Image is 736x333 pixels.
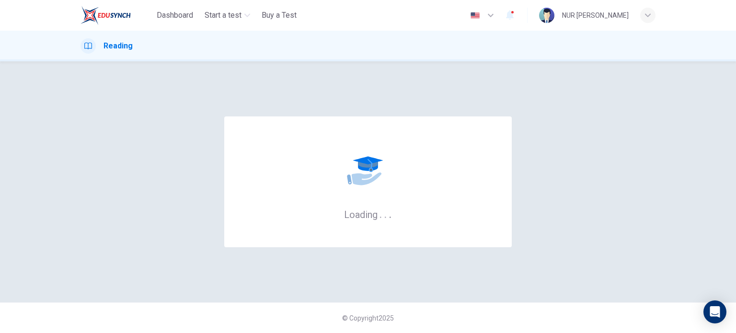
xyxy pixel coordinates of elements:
h6: Loading [344,208,392,220]
button: Dashboard [153,7,197,24]
button: Start a test [201,7,254,24]
img: Profile picture [539,8,554,23]
h6: . [389,206,392,221]
h1: Reading [103,40,133,52]
div: NUR [PERSON_NAME] [562,10,629,21]
span: © Copyright 2025 [342,314,394,322]
div: Open Intercom Messenger [703,300,726,323]
img: ELTC logo [80,6,131,25]
span: Buy a Test [262,10,297,21]
button: Buy a Test [258,7,300,24]
img: en [469,12,481,19]
span: Dashboard [157,10,193,21]
h6: . [384,206,387,221]
h6: . [379,206,382,221]
span: Start a test [205,10,241,21]
a: ELTC logo [80,6,153,25]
